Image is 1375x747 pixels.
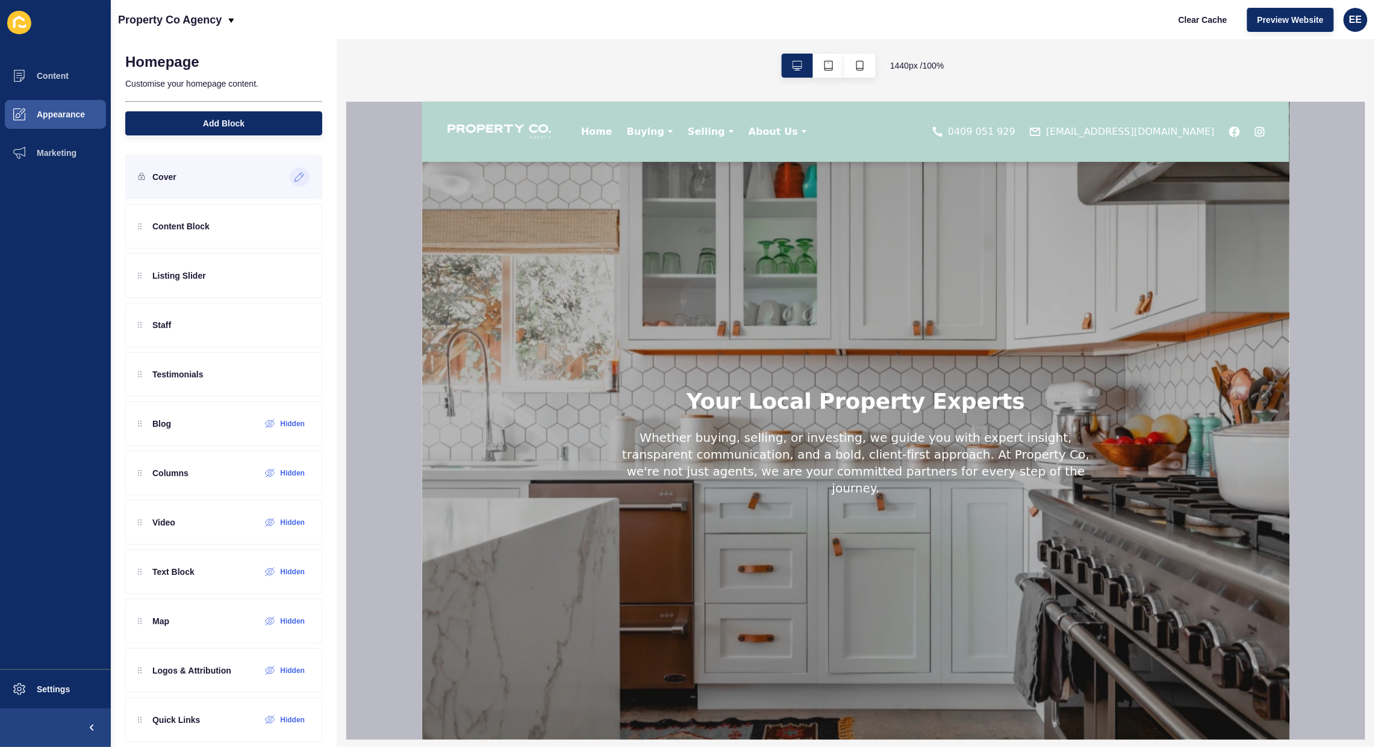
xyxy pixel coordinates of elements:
[152,368,204,380] p: Testimonials
[152,270,206,282] p: Listing Slider
[182,327,685,395] h2: Whether buying, selling, or investing, we guide you with expert insight, transparent communicatio...
[832,25,843,36] a: instagram
[24,21,133,40] img: logo
[1258,14,1324,26] span: Preview Website
[280,616,305,626] label: Hidden
[326,24,376,36] span: About Us
[1247,8,1334,32] button: Preview Website
[205,24,242,36] span: Buying
[511,25,593,36] a: 0409 051 929
[1349,14,1362,26] span: EE
[1179,14,1227,26] span: Clear Cache
[280,567,305,577] label: Hidden
[152,615,169,627] p: Map
[152,714,200,726] p: Quick Links
[203,117,245,129] span: Add Block
[198,24,258,36] div: Buying
[280,666,305,675] label: Hidden
[152,665,231,677] p: Logos & Attribution
[280,715,305,725] label: Hidden
[264,287,603,312] h1: Your Local Property Experts
[280,518,305,527] label: Hidden
[118,5,222,35] p: Property Co Agency
[152,220,210,232] p: Content Block
[280,419,305,429] label: Hidden
[152,566,195,578] p: Text Block
[526,23,593,37] span: 0409 051 929
[152,467,189,479] p: Columns
[152,516,175,528] p: Video
[266,24,303,36] span: Selling
[24,3,133,57] a: logo
[608,25,793,36] a: [EMAIL_ADDRESS][DOMAIN_NAME]
[280,468,305,478] label: Hidden
[624,23,793,37] span: [EMAIL_ADDRESS][DOMAIN_NAME]
[890,60,944,72] span: 1440 px / 100 %
[152,319,171,331] p: Staff
[807,25,818,36] a: facebook
[1168,8,1238,32] button: Clear Cache
[152,24,198,36] a: Home
[258,24,319,36] div: Selling
[319,24,392,36] div: About Us
[125,111,322,135] button: Add Block
[125,54,199,70] h1: Homepage
[152,171,176,183] p: Cover
[152,418,171,430] p: Blog
[125,70,322,97] p: Customise your homepage content.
